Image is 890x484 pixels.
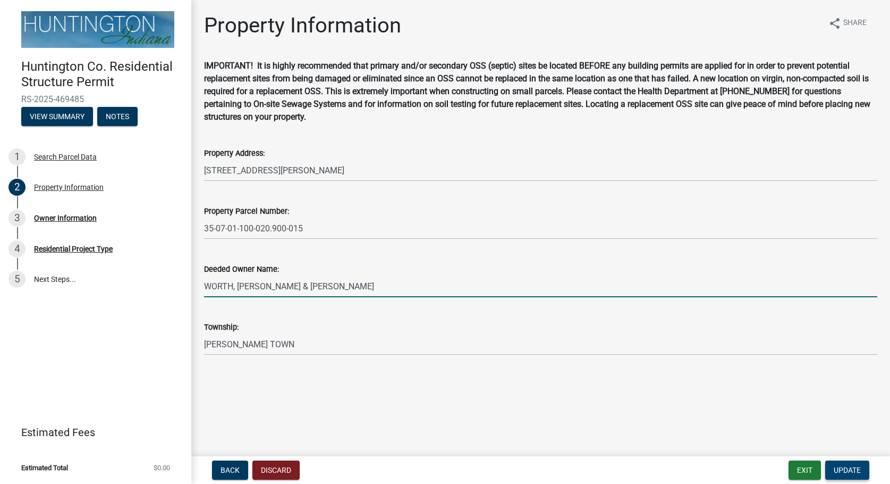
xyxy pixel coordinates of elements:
[34,183,104,191] div: Property Information
[834,466,861,474] span: Update
[252,461,300,480] button: Discard
[21,59,183,90] h4: Huntington Co. Residential Structure Permit
[204,150,265,157] label: Property Address:
[97,107,138,126] button: Notes
[204,61,870,122] strong: IMPORTANT! It is highly recommended that primary and/or secondary OSS (septic) sites be located B...
[820,13,875,34] button: shareShare
[204,208,289,215] label: Property Parcel Number:
[212,461,248,480] button: Back
[204,324,239,331] label: Township:
[34,214,97,222] div: Owner Information
[789,461,821,480] button: Exit
[21,113,93,121] wm-modal-confirm: Summary
[34,245,113,253] div: Residential Project Type
[828,17,841,30] i: share
[9,148,26,165] div: 1
[204,266,279,273] label: Deeded Owner Name:
[21,464,68,471] span: Estimated Total
[21,11,174,48] img: Huntington County, Indiana
[221,466,240,474] span: Back
[9,179,26,196] div: 2
[9,210,26,227] div: 3
[34,153,97,161] div: Search Parcel Data
[825,461,869,480] button: Update
[9,422,174,443] a: Estimated Fees
[204,13,401,38] h1: Property Information
[9,271,26,288] div: 5
[97,113,138,121] wm-modal-confirm: Notes
[21,94,170,104] span: RS-2025-469485
[843,17,867,30] span: Share
[9,240,26,257] div: 4
[21,107,93,126] button: View Summary
[154,464,170,471] span: $0.00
